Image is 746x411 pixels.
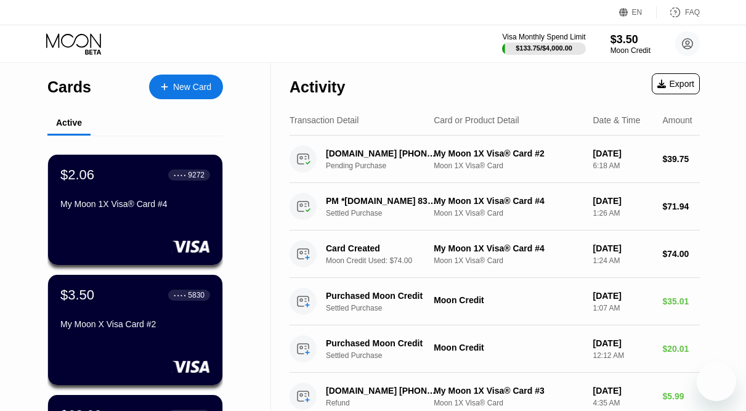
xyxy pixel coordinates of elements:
[593,243,652,253] div: [DATE]
[593,149,652,158] div: [DATE]
[149,75,223,99] div: New Card
[662,391,700,401] div: $5.99
[174,173,186,177] div: ● ● ● ●
[610,33,651,55] div: $3.50Moon Credit
[326,338,439,348] div: Purchased Moon Credit
[593,351,652,360] div: 12:12 AM
[434,399,583,407] div: Moon 1X Visa® Card
[48,275,222,385] div: $3.50● ● ● ●5830My Moon X Visa Card #2
[326,196,439,206] div: PM *[DOMAIN_NAME] 833-2238874 US
[290,115,359,125] div: Transaction Detail
[662,201,700,211] div: $71.94
[593,304,652,312] div: 1:07 AM
[290,230,700,278] div: Card CreatedMoon Credit Used: $74.00My Moon 1X Visa® Card #4Moon 1X Visa® Card[DATE]1:24 AM$74.00
[632,8,643,17] div: EN
[593,386,652,396] div: [DATE]
[662,296,700,306] div: $35.01
[174,293,186,297] div: ● ● ● ●
[652,73,700,94] div: Export
[290,183,700,230] div: PM *[DOMAIN_NAME] 833-2238874 USSettled PurchaseMy Moon 1X Visa® Card #4Moon 1X Visa® Card[DATE]1...
[326,243,439,253] div: Card Created
[326,351,447,360] div: Settled Purchase
[326,291,439,301] div: Purchased Moon Credit
[662,154,700,164] div: $39.75
[662,344,700,354] div: $20.01
[593,209,652,218] div: 1:26 AM
[502,33,585,41] div: Visa Monthly Spend Limit
[434,295,583,305] div: Moon Credit
[685,8,700,17] div: FAQ
[434,256,583,265] div: Moon 1X Visa® Card
[516,44,572,52] div: $133.75 / $4,000.00
[326,399,447,407] div: Refund
[56,118,82,128] div: Active
[47,78,91,96] div: Cards
[48,155,222,265] div: $2.06● ● ● ●9272My Moon 1X Visa® Card #4
[326,161,447,170] div: Pending Purchase
[619,6,657,18] div: EN
[593,399,652,407] div: 4:35 AM
[60,287,94,303] div: $3.50
[290,278,700,325] div: Purchased Moon CreditSettled PurchaseMoon Credit[DATE]1:07 AM$35.01
[610,46,651,55] div: Moon Credit
[657,79,694,89] div: Export
[593,161,652,170] div: 6:18 AM
[434,209,583,218] div: Moon 1X Visa® Card
[326,386,439,396] div: [DOMAIN_NAME] [PHONE_NUMBER] US
[290,78,345,96] div: Activity
[434,196,583,206] div: My Moon 1X Visa® Card #4
[662,249,700,259] div: $74.00
[290,325,700,373] div: Purchased Moon CreditSettled PurchaseMoon Credit[DATE]12:12 AM$20.01
[593,291,652,301] div: [DATE]
[60,167,94,183] div: $2.06
[662,115,692,125] div: Amount
[290,136,700,183] div: [DOMAIN_NAME] [PHONE_NUMBER] USPending PurchaseMy Moon 1X Visa® Card #2Moon 1X Visa® Card[DATE]6:...
[434,386,583,396] div: My Moon 1X Visa® Card #3
[326,256,447,265] div: Moon Credit Used: $74.00
[434,161,583,170] div: Moon 1X Visa® Card
[326,209,447,218] div: Settled Purchase
[326,149,439,158] div: [DOMAIN_NAME] [PHONE_NUMBER] US
[173,82,211,92] div: New Card
[188,171,205,179] div: 9272
[60,199,210,209] div: My Moon 1X Visa® Card #4
[593,338,652,348] div: [DATE]
[60,319,210,329] div: My Moon X Visa Card #2
[593,115,640,125] div: Date & Time
[188,291,205,299] div: 5830
[434,149,583,158] div: My Moon 1X Visa® Card #2
[697,362,736,401] iframe: Button to launch messaging window
[610,33,651,46] div: $3.50
[657,6,700,18] div: FAQ
[326,304,447,312] div: Settled Purchase
[434,243,583,253] div: My Moon 1X Visa® Card #4
[593,196,652,206] div: [DATE]
[502,33,585,55] div: Visa Monthly Spend Limit$133.75/$4,000.00
[434,115,519,125] div: Card or Product Detail
[593,256,652,265] div: 1:24 AM
[434,343,583,352] div: Moon Credit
